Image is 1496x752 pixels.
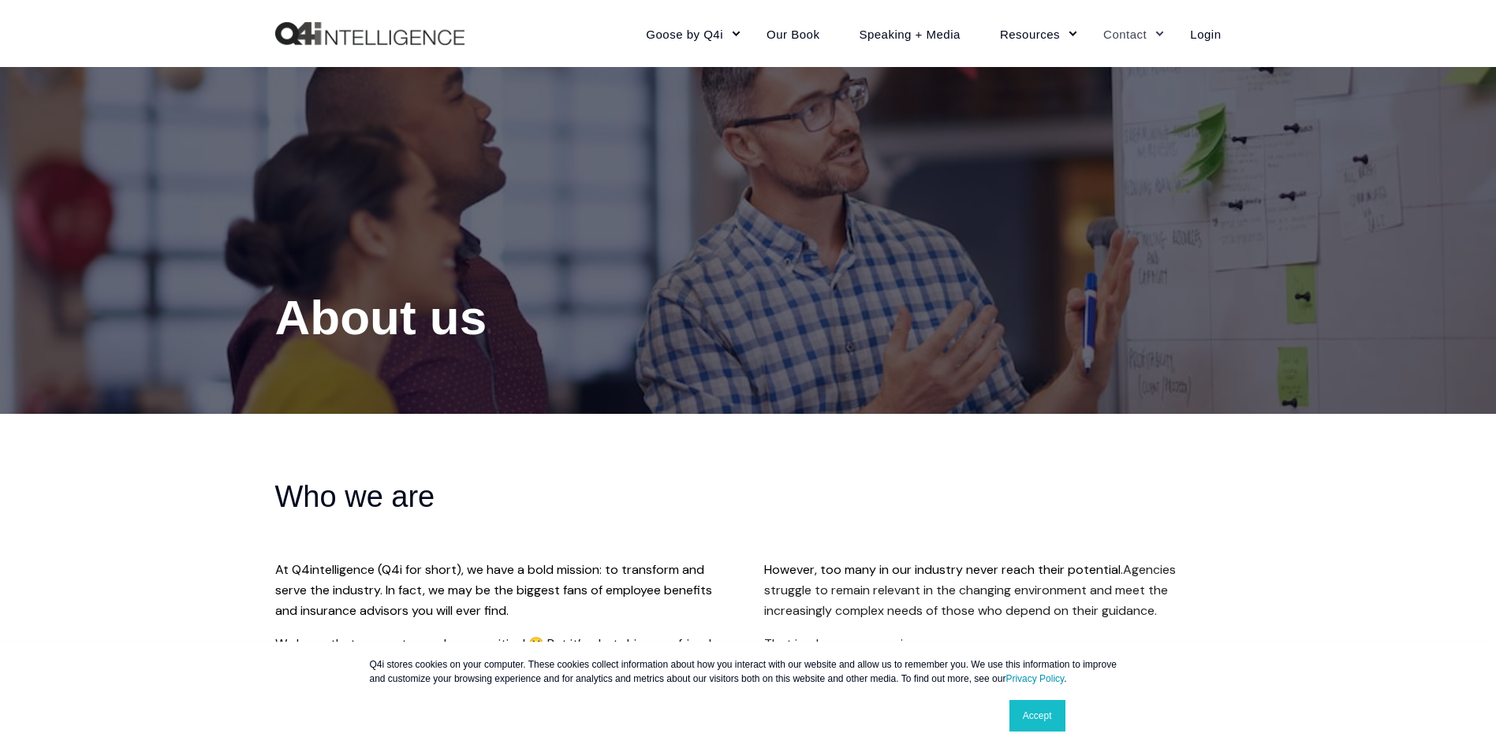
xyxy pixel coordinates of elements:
[764,635,912,652] span: That is where we come in.
[275,635,720,672] span: We know that may not sound very exciting! 🙄 But it’s what drives us, friends, and here’s why.
[275,582,712,619] span: y. In fact, we may be the biggest fans of employee benefits and insurance advisors you will ever ...
[275,22,464,46] img: Q4intelligence, LLC logo
[275,22,464,46] a: Back to Home
[764,561,1123,578] span: However, too many in our industry never reach their potential.
[1009,700,1065,732] a: Accept
[275,561,704,598] span: At Q4intelligence (Q4i for short), we have a bold mission: to transform and serve the industr
[275,477,804,516] h2: Who we are
[1005,673,1064,684] a: Privacy Policy
[764,561,1176,619] span: Agencies struggle to remain relevant in the changing environment and meet the increasingly comple...
[275,290,487,344] span: About us
[370,657,1127,686] p: Q4i stores cookies on your computer. These cookies collect information about how you interact wit...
